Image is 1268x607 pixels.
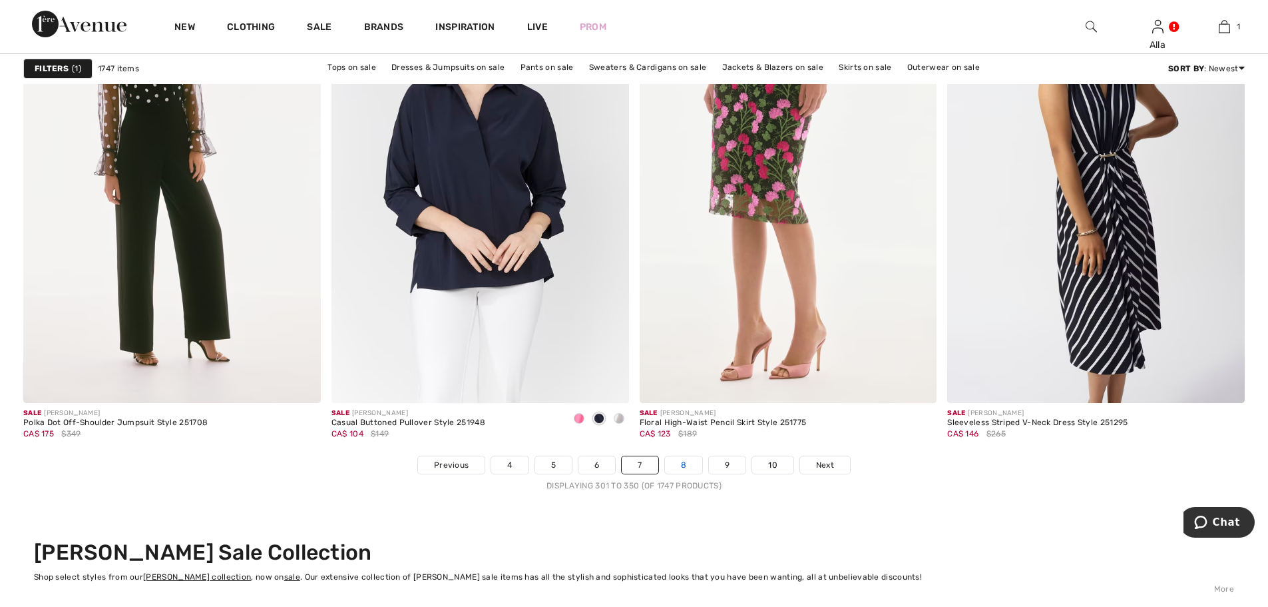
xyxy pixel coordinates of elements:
[331,418,485,428] div: Casual Buttoned Pullover Style 251948
[143,572,251,582] a: [PERSON_NAME] collection
[321,59,383,76] a: Tops on sale
[98,63,139,75] span: 1747 items
[1168,64,1204,73] strong: Sort By
[435,21,495,35] span: Inspiration
[800,456,850,474] a: Next
[582,59,713,76] a: Sweaters & Cardigans on sale
[569,408,589,430] div: Bubble gum
[640,418,807,428] div: Floral High-Waist Pencil Skirt Style 251775
[947,418,1128,428] div: Sleeveless Striped V-Neck Dress Style 251295
[23,418,208,428] div: Polka Dot Off-Shoulder Jumpsuit Style 251708
[609,408,629,430] div: Vanilla
[709,456,745,474] a: 9
[434,459,469,471] span: Previous
[1168,63,1245,75] div: : Newest
[901,59,986,76] a: Outerwear on sale
[752,456,793,474] a: 10
[23,429,54,438] span: CA$ 175
[589,408,609,430] div: Midnight Blue
[1183,507,1255,540] iframe: Opens a widget where you can chat to one of our agents
[385,59,511,76] a: Dresses & Jumpsuits on sale
[578,456,615,474] a: 6
[716,59,831,76] a: Jackets & Blazers on sale
[23,480,1245,492] div: Displaying 301 to 350 (of 1747 products)
[32,11,126,37] img: 1ère Avenue
[34,571,1234,583] div: Shop select styles from our , now on . Our extensive collection of [PERSON_NAME] sale items has a...
[61,428,81,440] span: $349
[331,429,363,438] span: CA$ 104
[418,456,485,474] a: Previous
[665,456,702,474] a: 8
[1125,38,1190,52] div: Alla
[34,583,1234,595] div: More
[622,456,658,474] a: 7
[331,408,485,418] div: [PERSON_NAME]
[284,572,300,582] a: sale
[1152,20,1163,33] a: Sign In
[535,456,572,474] a: 5
[227,21,275,35] a: Clothing
[514,59,580,76] a: Pants on sale
[174,21,195,35] a: New
[1237,21,1240,33] span: 1
[307,21,331,35] a: Sale
[947,429,978,438] span: CA$ 146
[491,456,528,474] a: 4
[1191,19,1257,35] a: 1
[580,20,606,34] a: Prom
[816,459,834,471] span: Next
[527,20,548,34] a: Live
[678,428,697,440] span: $189
[1219,19,1230,35] img: My Bag
[331,409,349,417] span: Sale
[23,408,208,418] div: [PERSON_NAME]
[947,409,965,417] span: Sale
[72,63,81,75] span: 1
[35,63,69,75] strong: Filters
[947,408,1128,418] div: [PERSON_NAME]
[1152,19,1163,35] img: My Info
[364,21,404,35] a: Brands
[23,456,1245,492] nav: Page navigation
[371,428,389,440] span: $149
[23,409,41,417] span: Sale
[832,59,898,76] a: Skirts on sale
[640,408,807,418] div: [PERSON_NAME]
[986,428,1006,440] span: $265
[1086,19,1097,35] img: search the website
[34,540,1234,565] h2: [PERSON_NAME] Sale Collection
[640,409,658,417] span: Sale
[640,429,671,438] span: CA$ 123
